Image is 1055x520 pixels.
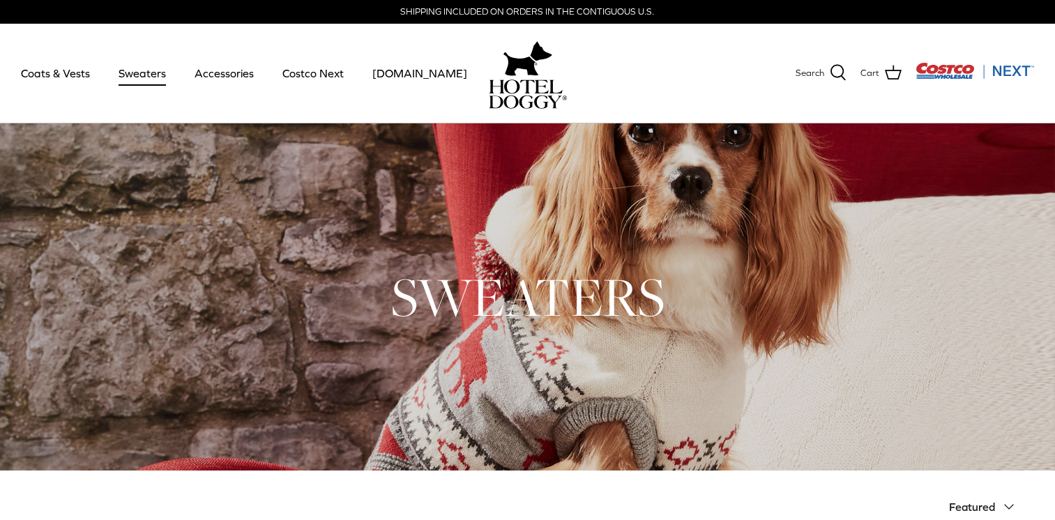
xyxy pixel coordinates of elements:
[33,263,1023,331] h1: SWEATERS
[489,38,567,109] a: hoteldoggy.com hoteldoggycom
[270,49,356,97] a: Costco Next
[360,49,480,97] a: [DOMAIN_NAME]
[949,500,995,513] span: Featured
[916,62,1034,79] img: Costco Next
[8,49,103,97] a: Coats & Vests
[503,38,552,79] img: hoteldoggy.com
[796,66,824,81] span: Search
[489,79,567,109] img: hoteldoggycom
[796,64,847,82] a: Search
[182,49,266,97] a: Accessories
[860,64,902,82] a: Cart
[860,66,879,81] span: Cart
[106,49,179,97] a: Sweaters
[916,71,1034,82] a: Visit Costco Next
